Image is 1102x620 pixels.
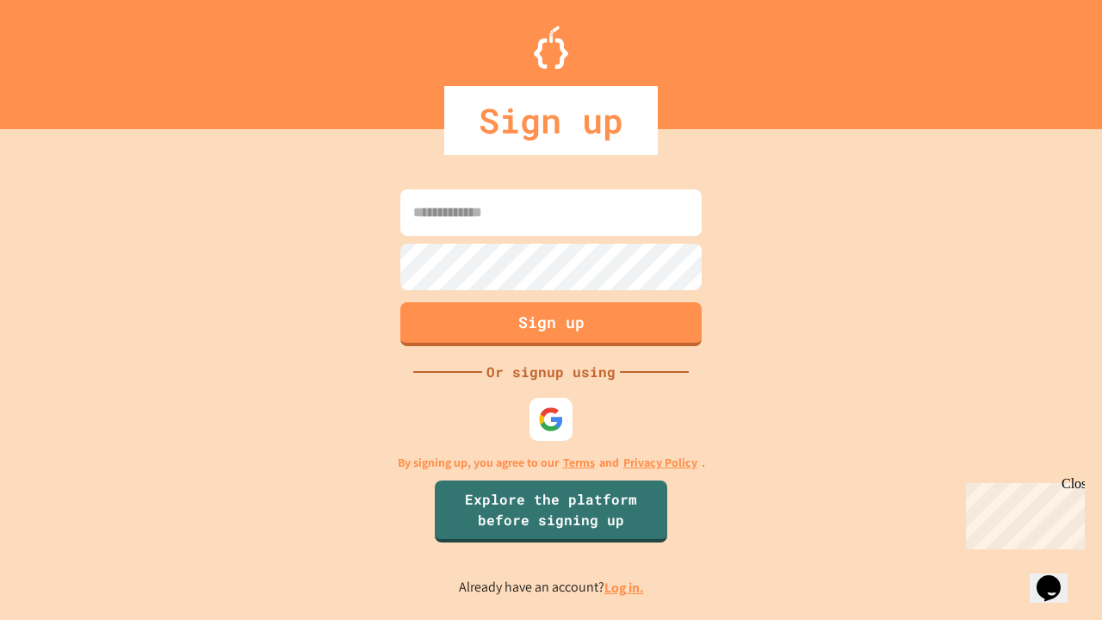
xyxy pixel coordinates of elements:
[563,454,595,472] a: Terms
[538,406,564,432] img: google-icon.svg
[482,362,620,382] div: Or signup using
[534,26,568,69] img: Logo.svg
[623,454,697,472] a: Privacy Policy
[444,86,658,155] div: Sign up
[459,577,644,598] p: Already have an account?
[398,454,705,472] p: By signing up, you agree to our and .
[435,480,667,542] a: Explore the platform before signing up
[959,476,1085,549] iframe: chat widget
[7,7,119,109] div: Chat with us now!Close
[1030,551,1085,603] iframe: chat widget
[400,302,702,346] button: Sign up
[604,579,644,597] a: Log in.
